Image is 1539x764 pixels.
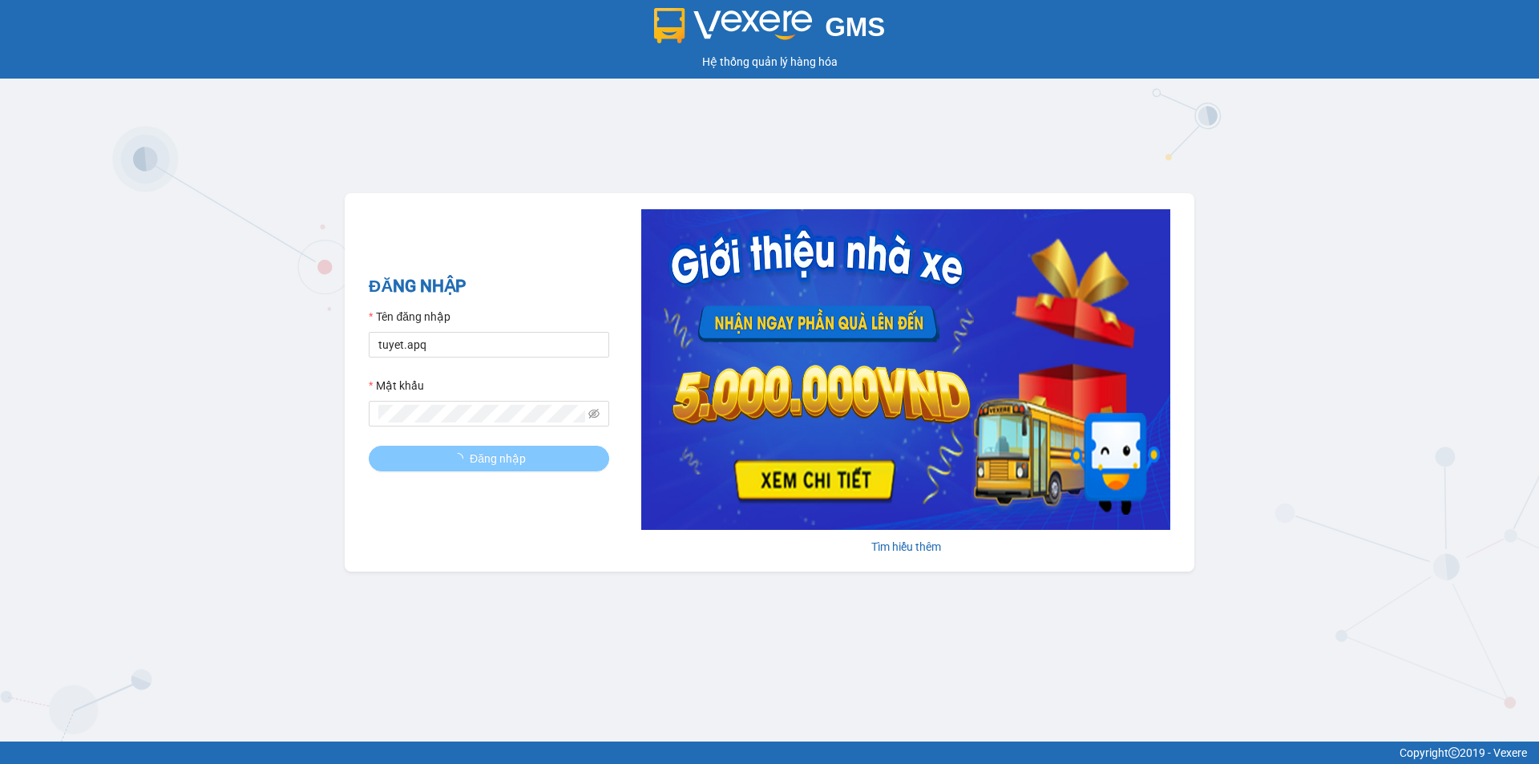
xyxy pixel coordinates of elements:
[452,453,470,464] span: loading
[369,332,609,358] input: Tên đăng nhập
[1448,747,1460,758] span: copyright
[378,405,585,422] input: Mật khẩu
[4,53,1535,71] div: Hệ thống quản lý hàng hóa
[369,446,609,471] button: Đăng nhập
[369,308,450,325] label: Tên đăng nhập
[588,408,600,419] span: eye-invisible
[654,24,886,37] a: GMS
[641,209,1170,530] img: banner-0
[470,450,526,467] span: Đăng nhập
[369,377,424,394] label: Mật khẩu
[12,744,1527,762] div: Copyright 2019 - Vexere
[825,12,885,42] span: GMS
[654,8,813,43] img: logo 2
[641,538,1170,556] div: Tìm hiểu thêm
[369,273,609,300] h2: ĐĂNG NHẬP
